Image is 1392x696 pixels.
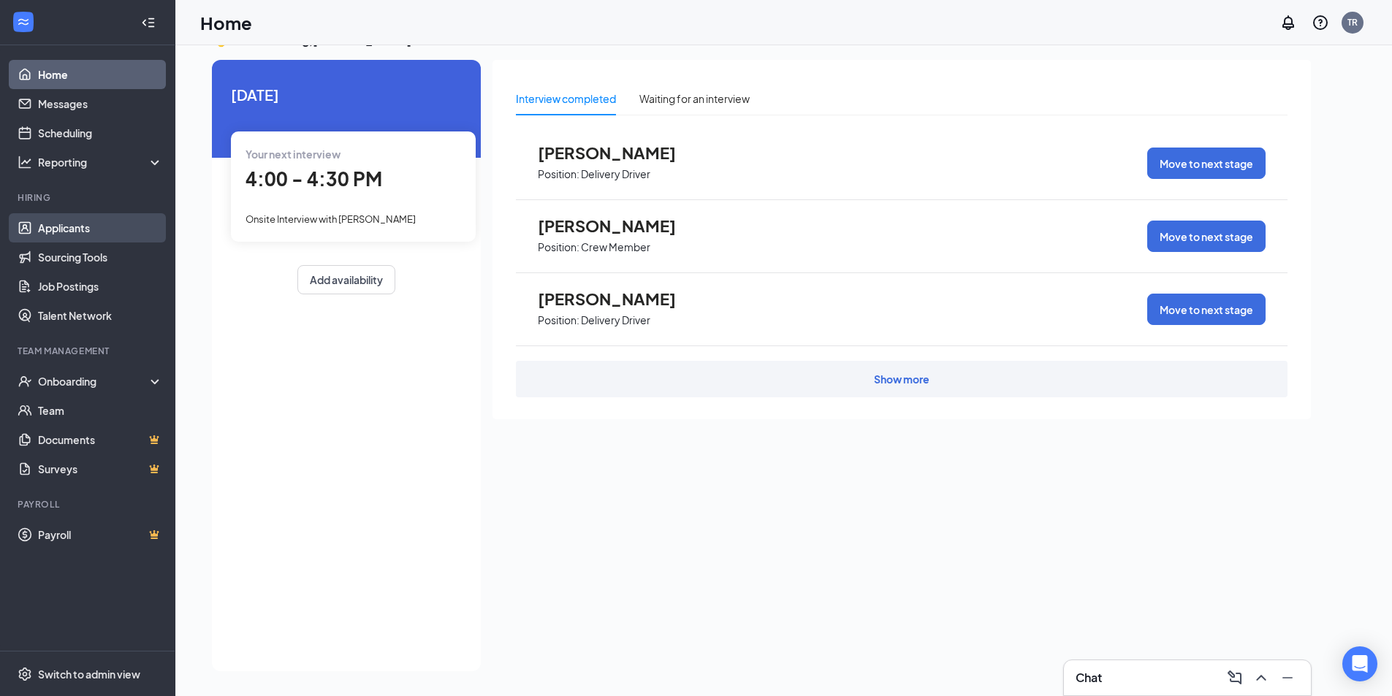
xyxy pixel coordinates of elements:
[1347,16,1358,28] div: TR
[538,216,699,235] span: [PERSON_NAME]
[1342,646,1377,681] div: Open Intercom Messenger
[246,148,341,161] span: Your next interview
[581,313,650,327] p: Delivery Driver
[1147,221,1266,252] button: Move to next stage
[38,213,163,242] a: Applicants
[141,15,156,30] svg: Collapse
[18,667,32,681] svg: Settings
[246,167,382,191] span: 4:00 - 4:30 PM
[16,15,31,29] svg: WorkstreamLogo
[297,265,395,294] button: Add availability
[38,89,163,118] a: Messages
[38,272,163,301] a: Job Postings
[1276,666,1299,689] button: Minimize
[38,118,163,148] a: Scheduling
[18,498,160,510] div: Payroll
[538,240,579,254] p: Position:
[18,345,160,357] div: Team Management
[1147,148,1266,179] button: Move to next stage
[38,242,163,272] a: Sourcing Tools
[231,83,462,106] span: [DATE]
[18,155,32,169] svg: Analysis
[639,91,750,107] div: Waiting for an interview
[1226,669,1244,687] svg: ComposeMessage
[38,396,163,425] a: Team
[200,10,252,35] h1: Home
[38,425,163,454] a: DocumentsCrown
[538,313,579,327] p: Position:
[874,372,929,386] div: Show more
[1312,14,1329,31] svg: QuestionInfo
[38,520,163,549] a: PayrollCrown
[581,167,650,181] p: Delivery Driver
[18,374,32,389] svg: UserCheck
[1252,669,1270,687] svg: ChevronUp
[38,667,140,681] div: Switch to admin view
[38,60,163,89] a: Home
[1250,666,1273,689] button: ChevronUp
[38,454,163,483] a: SurveysCrown
[581,240,650,254] p: Crew Member
[1279,669,1296,687] svg: Minimize
[538,289,699,308] span: [PERSON_NAME]
[18,191,160,204] div: Hiring
[246,213,416,225] span: Onsite Interview with [PERSON_NAME]
[38,155,164,169] div: Reporting
[1223,666,1247,689] button: ComposeMessage
[538,143,699,162] span: [PERSON_NAME]
[1147,294,1266,325] button: Move to next stage
[538,167,579,181] p: Position:
[1279,14,1297,31] svg: Notifications
[516,91,616,107] div: Interview completed
[38,374,151,389] div: Onboarding
[38,301,163,330] a: Talent Network
[1076,670,1102,686] h3: Chat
